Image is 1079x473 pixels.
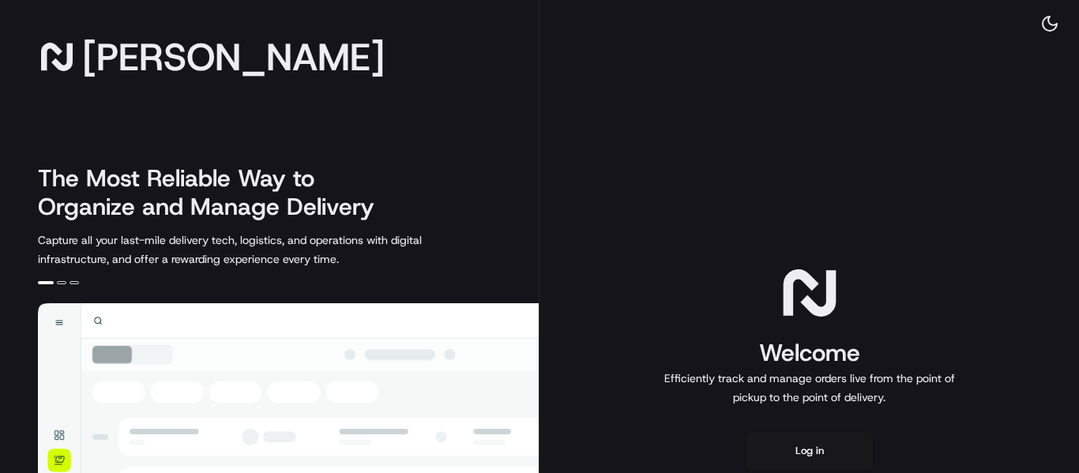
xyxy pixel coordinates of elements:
[658,337,961,369] h1: Welcome
[38,164,392,221] h2: The Most Reliable Way to Organize and Manage Delivery
[746,432,873,470] button: Log in
[82,41,385,73] span: [PERSON_NAME]
[38,231,493,268] p: Capture all your last-mile delivery tech, logistics, and operations with digital infrastructure, ...
[658,369,961,407] p: Efficiently track and manage orders live from the point of pickup to the point of delivery.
